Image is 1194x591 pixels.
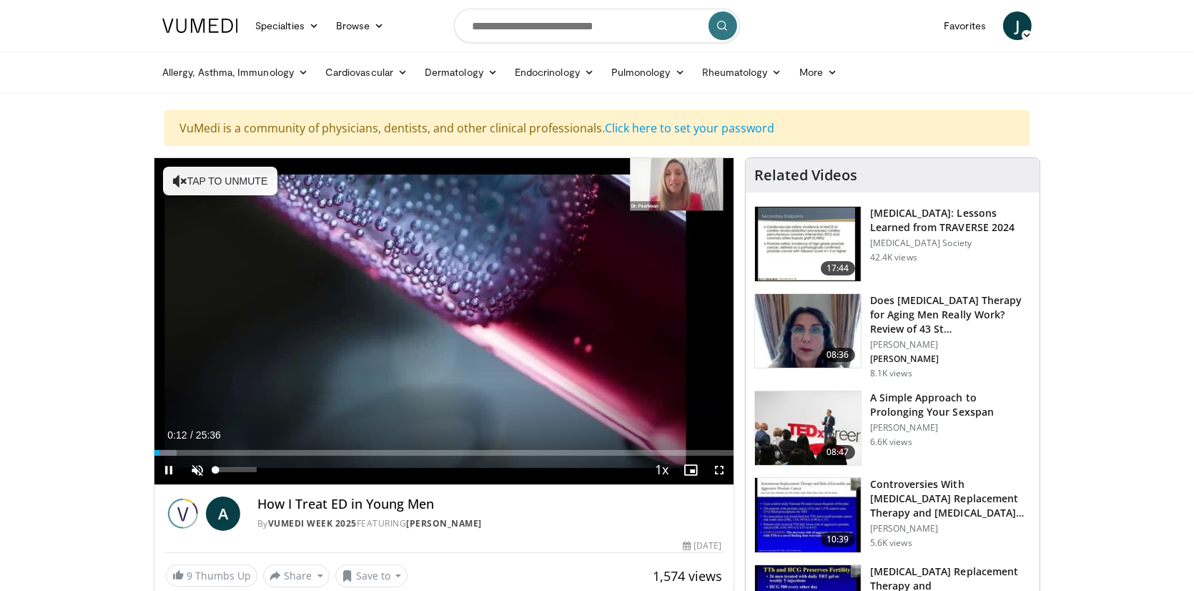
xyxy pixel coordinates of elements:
a: Specialties [247,11,327,40]
p: 5.6K views [870,537,912,549]
a: 08:36 Does [MEDICAL_DATA] Therapy for Aging Men Really Work? Review of 43 St… [PERSON_NAME] [PERS... [754,293,1031,379]
p: 6.6K views [870,436,912,448]
a: 9 Thumbs Up [166,565,257,587]
span: 08:36 [821,348,855,362]
button: Save to [335,565,408,587]
a: 10:39 Controversies With [MEDICAL_DATA] Replacement Therapy and [MEDICAL_DATA] Can… [PERSON_NAME]... [754,477,1031,553]
a: Browse [327,11,393,40]
a: Pulmonology [603,58,694,87]
p: 8.1K views [870,368,912,379]
a: Cardiovascular [317,58,416,87]
span: 17:44 [821,261,855,275]
p: [PERSON_NAME] [870,339,1031,351]
a: 17:44 [MEDICAL_DATA]: Lessons Learned from TRAVERSE 2024 [MEDICAL_DATA] Society 42.4K views [754,206,1031,282]
a: A [206,497,240,531]
span: / [190,429,193,441]
h4: Related Videos [754,167,857,184]
a: More [791,58,846,87]
a: 08:47 A Simple Approach to Prolonging Your Sexspan [PERSON_NAME] 6.6K views [754,391,1031,467]
button: Share [263,565,330,587]
a: Favorites [935,11,995,40]
button: Unmute [183,456,212,484]
h4: How I Treat ED in Young Men [257,497,722,512]
img: Vumedi Week 2025 [166,497,200,531]
a: J [1003,11,1032,40]
span: 1,574 views [653,567,722,585]
a: Endocrinology [506,58,603,87]
video-js: Video Player [154,158,734,485]
h3: Controversies With [MEDICAL_DATA] Replacement Therapy and [MEDICAL_DATA] Can… [870,477,1031,520]
span: 25:36 [196,429,221,441]
a: Click here to set your password [605,120,774,136]
div: [DATE] [683,539,721,552]
span: 0:12 [167,429,187,441]
button: Fullscreen [705,456,734,484]
div: Volume Level [215,467,256,472]
a: Rheumatology [694,58,791,87]
img: VuMedi Logo [162,19,238,33]
p: [PERSON_NAME] [870,523,1031,534]
a: Dermatology [416,58,506,87]
button: Playback Rate [648,456,676,484]
img: c4bd4661-e278-4c34-863c-57c104f39734.150x105_q85_crop-smart_upscale.jpg [755,391,861,466]
span: 08:47 [821,445,855,459]
span: 9 [187,569,192,582]
input: Search topics, interventions [454,9,740,43]
img: 4d4bce34-7cbb-4531-8d0c-5308a71d9d6c.150x105_q85_crop-smart_upscale.jpg [755,294,861,368]
span: 10:39 [821,532,855,547]
h3: [MEDICAL_DATA]: Lessons Learned from TRAVERSE 2024 [870,206,1031,235]
a: Allergy, Asthma, Immunology [154,58,317,87]
div: By FEATURING [257,517,722,530]
div: Progress Bar [154,450,734,456]
a: Vumedi Week 2025 [268,517,357,529]
p: 42.4K views [870,252,917,263]
p: [MEDICAL_DATA] Society [870,238,1031,249]
p: [PERSON_NAME] [870,353,1031,365]
img: 418933e4-fe1c-4c2e-be56-3ce3ec8efa3b.150x105_q85_crop-smart_upscale.jpg [755,478,861,552]
div: VuMedi is a community of physicians, dentists, and other clinical professionals. [164,110,1030,146]
h3: Does [MEDICAL_DATA] Therapy for Aging Men Really Work? Review of 43 St… [870,293,1031,336]
a: [PERSON_NAME] [407,517,483,529]
img: 1317c62a-2f0d-4360-bee0-b1bff80fed3c.150x105_q85_crop-smart_upscale.jpg [755,207,861,281]
h3: A Simple Approach to Prolonging Your Sexspan [870,391,1031,419]
p: [PERSON_NAME] [870,422,1031,434]
button: Pause [154,456,183,484]
button: Enable picture-in-picture mode [676,456,705,484]
button: Tap to unmute [163,167,277,195]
